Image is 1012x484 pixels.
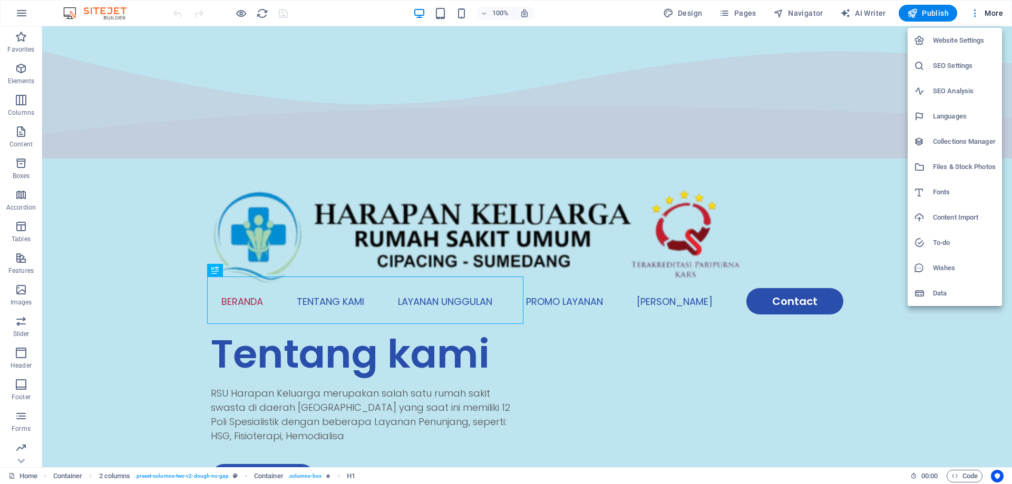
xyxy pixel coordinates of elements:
[933,186,996,199] h6: Fonts
[933,161,996,173] h6: Files & Stock Photos
[933,211,996,224] h6: Content Import
[933,262,996,274] h6: Wishes
[933,85,996,97] h6: SEO Analysis
[933,236,996,249] h6: To-do
[933,110,996,123] h6: Languages
[933,60,996,72] h6: SEO Settings
[933,34,996,47] h6: Website Settings
[933,135,996,148] h6: Collections Manager
[933,287,996,300] h6: Data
